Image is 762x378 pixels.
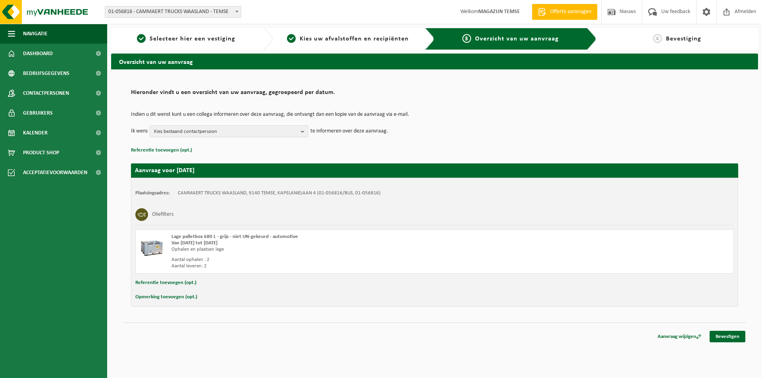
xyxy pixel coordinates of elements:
[666,36,701,42] span: Bevestiging
[178,190,381,196] td: CAMMAERT TRUCKS WAASLAND, 9140 TEMSE, KAPELANIELAAN 4 (01-056816/BUS, 01-056816)
[300,36,409,42] span: Kies uw afvalstoffen en recipiënten
[532,4,597,20] a: Offerte aanvragen
[287,34,296,43] span: 2
[131,89,738,100] h2: Hieronder vindt u een overzicht van uw aanvraag, gegroepeerd per datum.
[154,126,298,138] span: Kies bestaand contactpersoon
[23,103,53,123] span: Gebruikers
[462,34,471,43] span: 3
[135,292,197,302] button: Opmerking toevoegen (opt.)
[171,257,466,263] div: Aantal ophalen : 2
[23,44,53,63] span: Dashboard
[478,9,520,15] strong: MAGAZIJN TEMSE
[105,6,241,17] span: 01-056816 - CAMMAERT TRUCKS WAASLAND - TEMSE
[23,143,59,163] span: Product Shop
[140,234,164,257] img: PB-LB-0680-HPE-GY-31.png
[135,190,170,196] strong: Plaatsingsadres:
[131,112,738,117] p: Indien u dit wenst kunt u een collega informeren over deze aanvraag, die ontvangt dan een kopie v...
[475,36,559,42] span: Overzicht van uw aanvraag
[171,246,466,253] div: Ophalen en plaatsen lege
[653,34,662,43] span: 4
[135,167,194,174] strong: Aanvraag voor [DATE]
[137,34,146,43] span: 1
[131,145,192,155] button: Referentie toevoegen (opt.)
[310,125,388,137] p: te informeren over deze aanvraag.
[150,125,308,137] button: Kies bestaand contactpersoon
[105,6,241,18] span: 01-056816 - CAMMAERT TRUCKS WAASLAND - TEMSE
[23,163,87,182] span: Acceptatievoorwaarden
[548,8,593,16] span: Offerte aanvragen
[277,34,419,44] a: 2Kies uw afvalstoffen en recipiënten
[152,208,173,221] h3: Oliefilters
[23,63,69,83] span: Bedrijfsgegevens
[171,263,466,269] div: Aantal leveren: 2
[131,125,148,137] p: Ik wens
[115,34,257,44] a: 1Selecteer hier een vestiging
[150,36,235,42] span: Selecteer hier een vestiging
[135,278,196,288] button: Referentie toevoegen (opt.)
[710,331,745,342] a: Bevestigen
[23,123,48,143] span: Kalender
[652,331,707,342] a: Aanvraag wijzigen
[171,240,217,246] strong: Van [DATE] tot [DATE]
[171,234,298,239] span: Lage palletbox 680 L - grijs - niet UN-gekeurd - automotive
[23,24,48,44] span: Navigatie
[111,54,758,69] h2: Overzicht van uw aanvraag
[23,83,69,103] span: Contactpersonen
